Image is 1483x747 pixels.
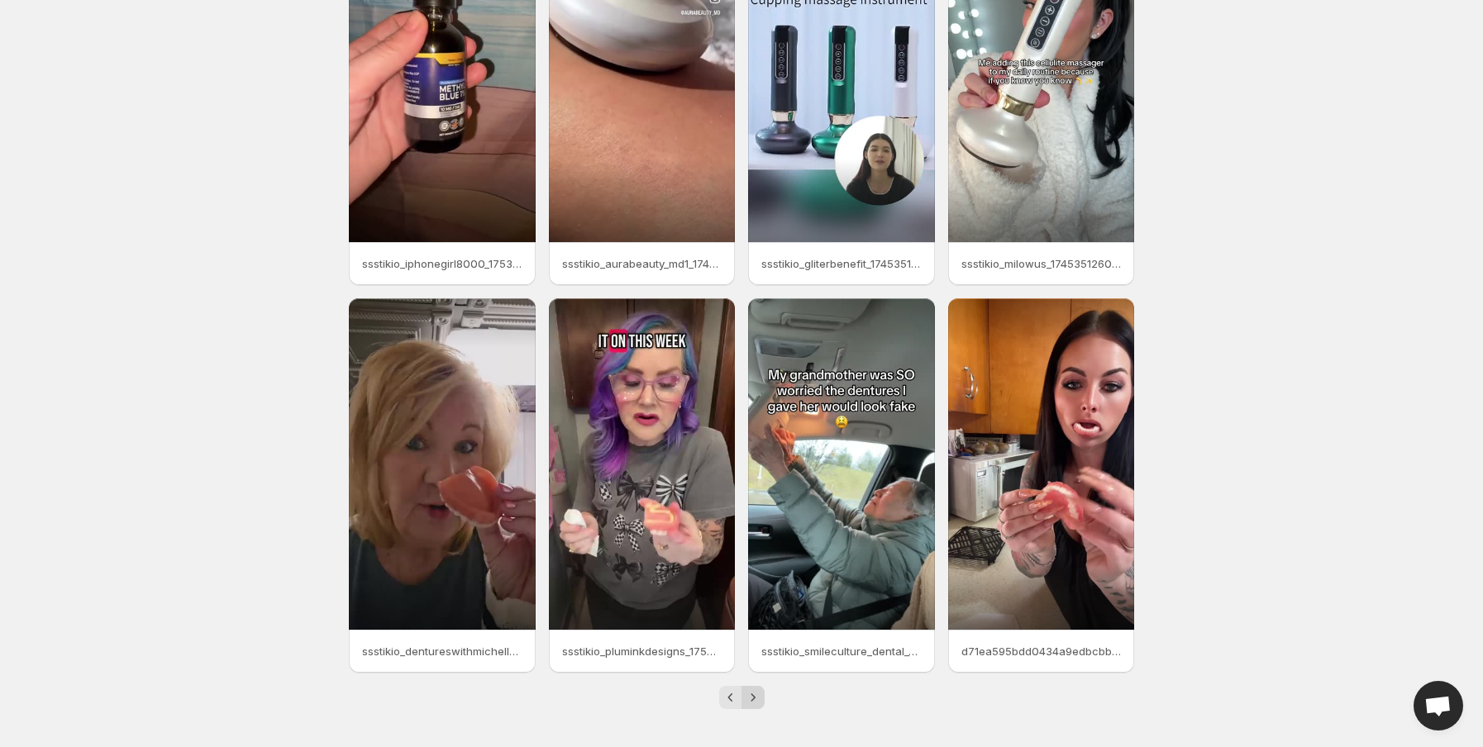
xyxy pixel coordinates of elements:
[719,686,765,709] nav: Pagination
[761,255,922,272] p: ssstikio_gliterbenefit_1745351208999
[741,686,765,709] button: Next
[362,643,522,659] p: ssstikio_dentureswithmichelle_1752501888731 - Trim
[719,686,742,709] button: Previous
[761,643,922,659] p: ssstikio_smileculture_dental_1752501910051
[562,255,722,272] p: ssstikio_aurabeauty_md1_1745351228258
[362,255,522,272] p: ssstikio_iphonegirl8000_1753192383372
[1414,681,1463,730] a: Open chat
[961,255,1122,272] p: ssstikio_milowus_1745351260393
[961,643,1122,659] p: d71ea595bdd0434a9edbcbb7b580cd59
[562,643,722,659] p: ssstikio_pluminkdesigns_1752502142183 - Trim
